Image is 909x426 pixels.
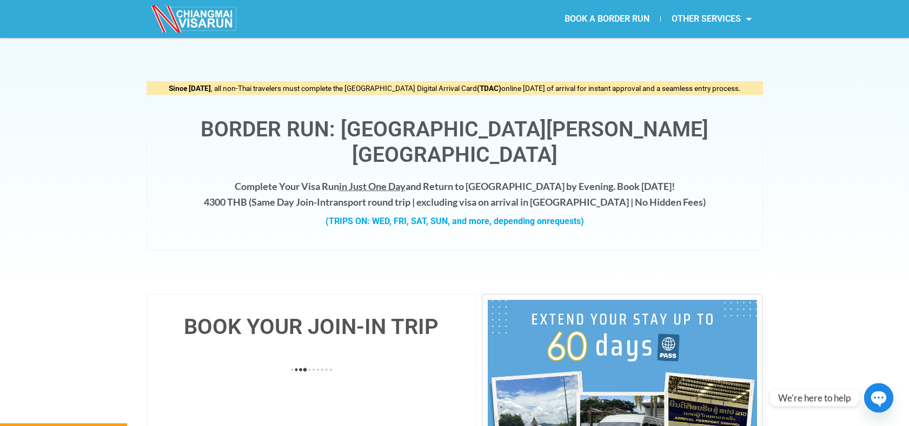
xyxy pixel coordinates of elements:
a: OTHER SERVICES [661,6,762,31]
span: , all non-Thai travelers must complete the [GEOGRAPHIC_DATA] Digital Arrival Card online [DATE] o... [169,84,741,93]
strong: Since [DATE] [169,84,211,93]
span: requests) [547,216,584,226]
nav: Menu [454,6,762,31]
strong: Same Day Join-In [251,196,326,208]
h4: BOOK YOUR JOIN-IN TRIP [158,316,466,338]
h4: Complete Your Visa Run and Return to [GEOGRAPHIC_DATA] by Evening. Book [DATE]! 4300 THB ( transp... [158,179,752,210]
strong: (TRIPS ON: WED, FRI, SAT, SUN, and more, depending on [326,216,584,226]
h1: Border Run: [GEOGRAPHIC_DATA][PERSON_NAME][GEOGRAPHIC_DATA] [158,117,752,168]
span: in Just One Day [339,180,406,192]
strong: (TDAC) [477,84,501,93]
a: BOOK A BORDER RUN [554,6,660,31]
